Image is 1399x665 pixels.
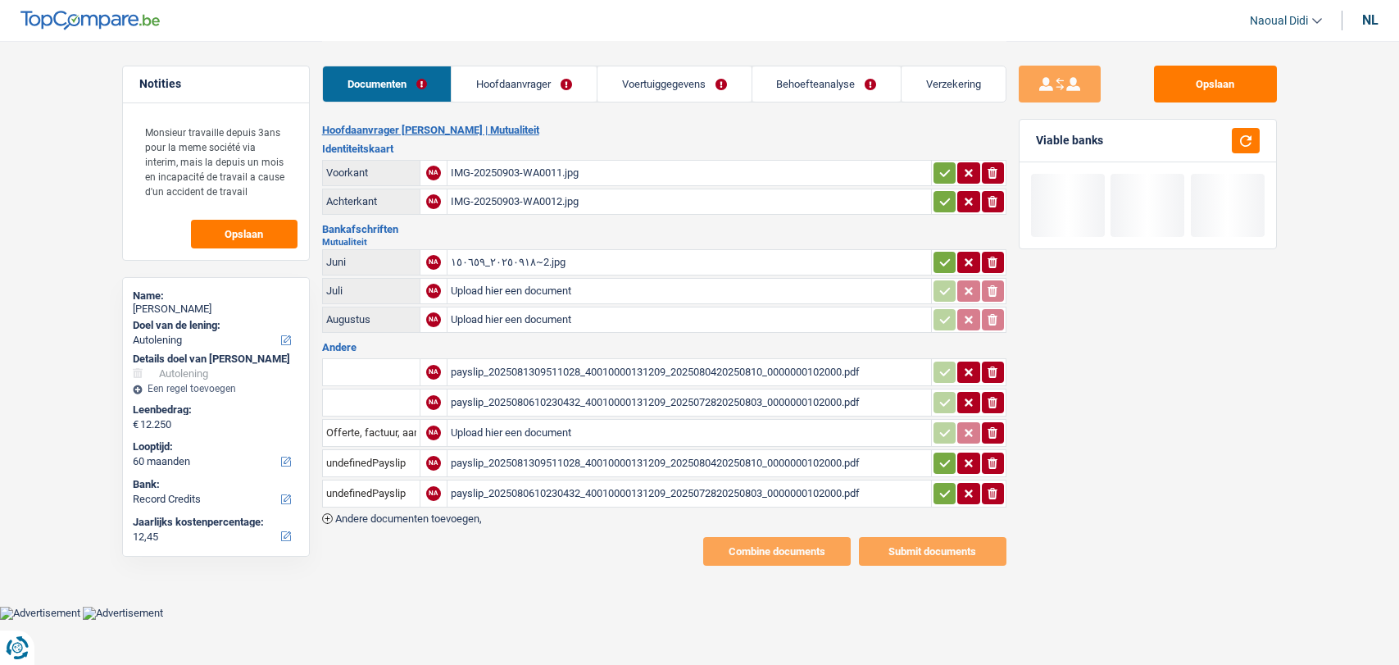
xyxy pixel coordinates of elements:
h3: Identiteitskaart [322,143,1006,154]
div: nl [1362,12,1379,28]
button: Submit documents [859,537,1006,566]
button: Combine documents [703,537,851,566]
div: NA [426,365,441,380]
div: Voorkant [326,166,416,179]
label: Jaarlijks kostenpercentage: [133,516,296,529]
div: IMG-20250903-WA0011.jpg [451,161,928,185]
a: Documenten [323,66,452,102]
div: NA [426,486,441,501]
div: NA [426,194,441,209]
div: Een regel toevoegen [133,383,299,394]
h3: Bankafschriften [322,224,1006,235]
span: € [133,418,139,431]
div: Juni [326,256,416,268]
label: Leenbedrag: [133,403,296,417]
div: payslip_2025081309511028_40010000131209_2025080420250810_0000000102000.pdf [451,360,928,385]
div: [PERSON_NAME] [133,303,299,316]
div: Juli [326,285,416,297]
h2: Hoofdaanvrager [PERSON_NAME] | Mutualiteit [322,124,1006,137]
h5: Notities [139,77,293,91]
label: Doel van de lening: [133,319,296,332]
div: NA [426,395,441,410]
button: Opslaan [1154,66,1277,102]
label: Bank: [133,478,296,491]
div: Name: [133,289,299,303]
img: Advertisement [83,607,163,620]
a: Voertuiggegevens [597,66,752,102]
div: NA [426,456,441,471]
div: NA [426,166,441,180]
span: Naoual Didi [1250,14,1308,28]
div: NA [426,284,441,298]
div: payslip_2025080610230432_40010000131209_2025072820250803_0000000102000.pdf [451,390,928,415]
img: TopCompare Logo [20,11,160,30]
span: Andere documenten toevoegen, [335,513,482,524]
div: NA [426,312,441,327]
a: Hoofdaanvrager [452,66,597,102]
div: Augustus [326,313,416,326]
div: Viable banks [1036,134,1103,148]
div: NA [426,255,441,270]
h3: Andere [322,342,1006,353]
div: IMG-20250903-WA0012.jpg [451,189,928,214]
a: Verzekering [902,66,1006,102]
div: Details doel van [PERSON_NAME] [133,353,299,366]
span: Opslaan [225,229,263,239]
button: Opslaan [191,220,298,248]
div: payslip_2025080610230432_40010000131209_2025072820250803_0000000102000.pdf [451,481,928,506]
div: payslip_2025081309511028_40010000131209_2025080420250810_0000000102000.pdf [451,451,928,476]
div: Achterkant [326,195,416,207]
h2: Mutualiteit [322,238,1006,247]
button: Andere documenten toevoegen, [322,513,482,524]
label: Looptijd: [133,440,296,453]
a: Naoual Didi [1237,7,1322,34]
a: Behoefteanalyse [752,66,902,102]
div: ٢٠٢٥٠٩١٨_١٥٠٦٥٩~2.jpg [451,250,928,275]
div: NA [426,426,441,440]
